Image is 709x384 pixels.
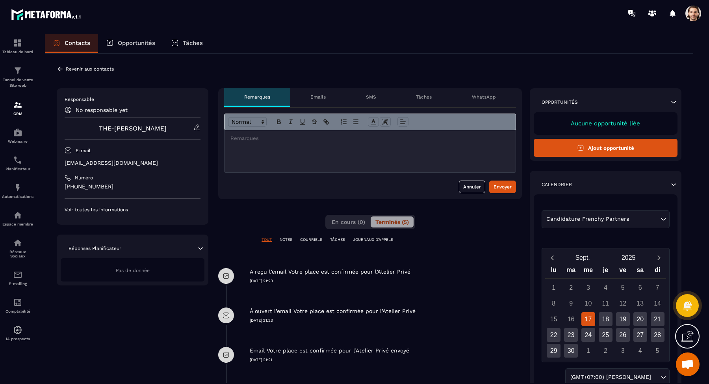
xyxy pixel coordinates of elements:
div: 11 [599,296,612,310]
p: Réponses Planificateur [69,245,121,252]
p: Tâches [416,94,432,100]
button: Previous month [545,252,560,263]
div: 9 [564,296,578,310]
a: formationformationTableau de bord [2,32,33,60]
p: Planificateur [2,167,33,171]
div: Search for option [542,210,670,228]
div: 13 [633,296,647,310]
img: automations [13,183,22,192]
div: 24 [581,328,595,342]
div: 1 [581,344,595,358]
p: TÂCHES [330,237,345,242]
div: 23 [564,328,578,342]
div: 30 [564,344,578,358]
p: Contacts [65,39,90,47]
img: formation [13,100,22,110]
a: Opportunités [98,34,163,53]
a: Tâches [163,34,211,53]
p: Remarques [244,94,270,100]
p: [DATE] 21:23 [250,278,522,284]
a: automationsautomationsEspace membre [2,205,33,232]
p: JOURNAUX D'APPELS [353,237,393,242]
img: automations [13,128,22,137]
p: Revenir aux contacts [66,66,114,72]
div: 6 [633,281,647,295]
p: A reçu l’email Votre place est confirmée pour l’Atelier Privé [250,268,410,276]
p: COURRIELS [300,237,322,242]
p: [EMAIL_ADDRESS][DOMAIN_NAME] [65,159,200,167]
div: sa [631,265,649,278]
span: En cours (0) [332,219,365,225]
img: formation [13,66,22,75]
img: accountant [13,298,22,307]
button: Next month [651,252,666,263]
img: formation [13,38,22,48]
div: 5 [616,281,630,295]
div: 12 [616,296,630,310]
p: Opportunités [542,99,578,105]
button: En cours (0) [327,216,370,227]
p: CRM [2,112,33,116]
p: Réseaux Sociaux [2,250,33,258]
div: 4 [633,344,647,358]
p: Emails [310,94,326,100]
p: Tunnel de vente Site web [2,77,33,88]
div: 7 [651,281,664,295]
div: 29 [547,344,561,358]
p: WhatsApp [472,94,496,100]
div: me [580,265,597,278]
div: 2 [599,344,612,358]
p: Numéro [75,175,93,181]
div: 26 [616,328,630,342]
p: [DATE] 21:23 [250,318,522,323]
p: Espace membre [2,222,33,226]
div: 5 [651,344,664,358]
div: 1 [547,281,561,295]
div: 14 [651,296,664,310]
p: Opportunités [118,39,155,47]
a: formationformationTunnel de vente Site web [2,60,33,94]
p: Responsable [65,96,200,103]
div: 22 [547,328,561,342]
p: Voir toutes les informations [65,207,200,213]
button: Terminés (5) [371,216,414,227]
div: 3 [616,344,630,358]
img: automations [13,211,22,220]
div: 21 [651,312,664,326]
div: di [649,265,666,278]
a: automationsautomationsWebinaire [2,122,33,149]
img: logo [11,7,82,21]
div: 10 [581,296,595,310]
div: Envoyer [494,183,512,191]
div: 2 [564,281,578,295]
div: Calendar days [545,281,666,358]
p: Automatisations [2,194,33,199]
img: social-network [13,238,22,248]
img: email [13,270,22,280]
a: formationformationCRM [2,94,33,122]
button: Annuler [459,181,485,193]
p: Comptabilité [2,309,33,313]
div: 8 [547,296,561,310]
p: Webinaire [2,139,33,144]
p: Tâches [183,39,203,47]
div: ve [614,265,631,278]
input: Search for option [653,373,659,382]
p: IA prospects [2,337,33,341]
p: No responsable yet [76,107,128,113]
img: automations [13,325,22,335]
span: (GMT+07:00) [PERSON_NAME] [568,373,653,382]
div: 18 [599,312,612,326]
span: Candidature Frenchy Partners [545,215,631,224]
button: Open months overlay [560,251,606,265]
a: Contacts [45,34,98,53]
div: 27 [633,328,647,342]
input: Search for option [631,215,659,224]
div: 28 [651,328,664,342]
div: 16 [564,312,578,326]
a: automationsautomationsAutomatisations [2,177,33,205]
a: THE-[PERSON_NAME] [99,125,167,132]
span: Terminés (5) [375,219,409,225]
span: Pas de donnée [116,268,150,273]
p: Tableau de bord [2,50,33,54]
